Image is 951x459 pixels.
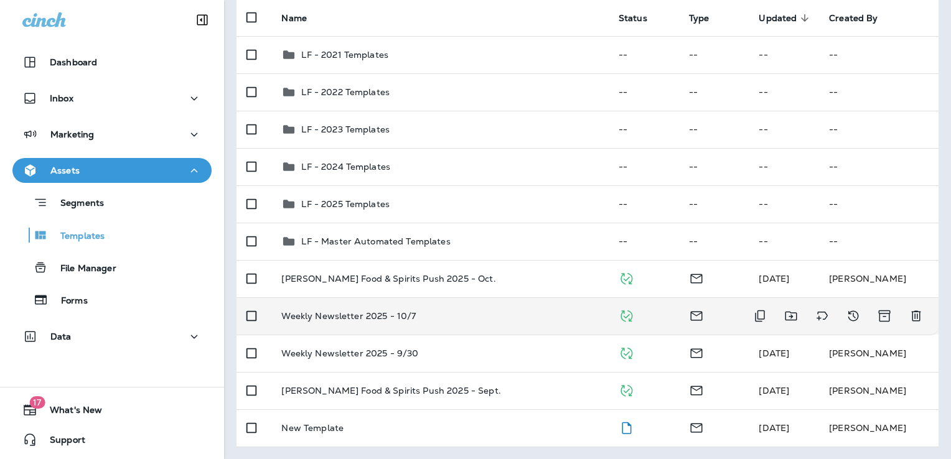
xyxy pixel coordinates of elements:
[747,304,772,328] button: Duplicate
[281,348,418,358] p: Weekly Newsletter 2025 - 9/30
[281,423,344,433] p: New Template
[759,348,789,359] span: Caitlin Wilson
[609,36,679,73] td: --
[185,7,220,32] button: Collapse Sidebar
[50,331,72,341] p: Data
[12,222,212,248] button: Templates
[679,185,749,223] td: --
[819,185,939,223] td: --
[689,272,704,283] span: Email
[749,36,819,73] td: --
[749,223,819,260] td: --
[819,335,939,372] td: [PERSON_NAME]
[819,223,939,260] td: --
[819,73,939,111] td: --
[12,254,212,280] button: File Manager
[609,185,679,223] td: --
[50,57,97,67] p: Dashboard
[679,36,749,73] td: --
[679,111,749,148] td: --
[48,263,116,275] p: File Manager
[609,148,679,185] td: --
[689,346,704,358] span: Email
[689,13,710,24] span: Type
[619,346,634,358] span: Published
[48,198,104,210] p: Segments
[759,273,789,284] span: Caitlin Wilson
[301,87,390,97] p: LF - 2022 Templates
[29,396,45,409] span: 17
[679,148,749,185] td: --
[37,405,102,420] span: What's New
[689,309,704,320] span: Email
[609,73,679,111] td: --
[841,304,866,328] button: View Changelog
[609,111,679,148] td: --
[12,397,212,422] button: 17What's New
[12,427,212,452] button: Support
[619,272,634,283] span: Published
[819,36,939,73] td: --
[759,422,789,433] span: Pam Borrisove
[281,13,307,24] span: Name
[759,12,813,24] span: Updated
[301,50,388,60] p: LF - 2021 Templates
[689,384,704,395] span: Email
[679,73,749,111] td: --
[679,223,749,260] td: --
[281,386,500,396] p: [PERSON_NAME] Food & Spirits Push 2025 - Sept.
[37,435,85,450] span: Support
[819,260,939,297] td: [PERSON_NAME]
[301,162,390,172] p: LF - 2024 Templates
[12,158,212,183] button: Assets
[904,304,929,328] button: Delete
[759,385,789,396] span: Caitlin Wilson
[281,12,323,24] span: Name
[619,13,647,24] span: Status
[689,421,704,432] span: Email
[12,50,212,75] button: Dashboard
[749,111,819,148] td: --
[819,372,939,409] td: [PERSON_NAME]
[48,231,105,243] p: Templates
[819,409,939,447] td: [PERSON_NAME]
[50,93,73,103] p: Inbox
[819,111,939,148] td: --
[12,86,212,111] button: Inbox
[301,199,390,209] p: LF - 2025 Templates
[872,304,897,328] button: Archive
[619,421,634,432] span: Draft
[281,311,416,321] p: Weekly Newsletter 2025 - 10/7
[810,304,835,328] button: Add tags
[749,148,819,185] td: --
[749,73,819,111] td: --
[301,236,450,246] p: LF - Master Automated Templates
[819,148,939,185] td: --
[619,384,634,395] span: Published
[12,287,212,313] button: Forms
[779,304,803,328] button: Move to folder
[281,274,495,284] p: [PERSON_NAME] Food & Spirits Push 2025 - Oct.
[12,189,212,216] button: Segments
[749,185,819,223] td: --
[829,13,878,24] span: Created By
[12,324,212,349] button: Data
[12,122,212,147] button: Marketing
[829,12,894,24] span: Created By
[619,12,663,24] span: Status
[50,129,94,139] p: Marketing
[50,165,80,175] p: Assets
[301,124,390,134] p: LF - 2023 Templates
[609,223,679,260] td: --
[689,12,726,24] span: Type
[619,309,634,320] span: Published
[759,13,797,24] span: Updated
[49,295,88,307] p: Forms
